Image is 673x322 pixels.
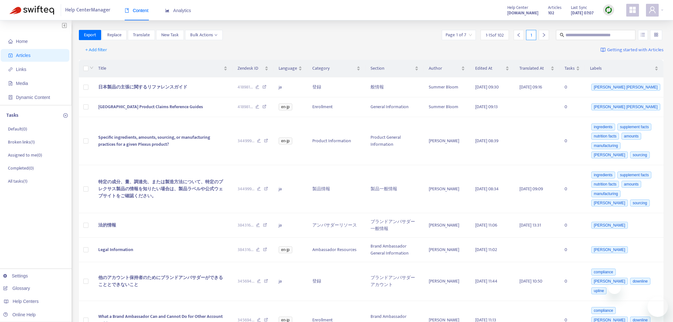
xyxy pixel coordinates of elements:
button: Bulk Actionsdown [185,30,223,40]
th: Category [307,60,365,77]
span: Translate [133,31,150,38]
th: Language [274,60,307,77]
a: Getting started with Articles [600,45,663,55]
td: ja [274,77,307,97]
td: [PERSON_NAME] [424,117,470,165]
span: ingredients [591,123,615,130]
span: 日本製品の主張に関するリファレンスガイド [98,83,187,91]
strong: [DATE] 07:07 [571,10,593,17]
span: Replace [107,31,121,38]
span: 345694 ... [238,278,254,285]
span: sourcing [630,199,649,206]
td: Summer Bloom [424,97,470,117]
td: [PERSON_NAME] [424,262,470,301]
th: Zendesk ID [232,60,274,77]
span: Section [371,65,413,72]
span: Labels [590,65,653,72]
span: Links [16,67,26,72]
th: Edited At [470,60,514,77]
td: 0 [559,117,585,165]
span: Getting started with Articles [607,46,663,54]
span: Export [84,31,96,38]
td: [PERSON_NAME] [424,165,470,213]
span: container [8,95,13,100]
span: link [8,67,13,72]
span: en-jp [279,103,292,110]
span: amounts [621,181,641,188]
td: 登録 [307,262,365,301]
span: manufacturing [591,190,621,197]
td: [PERSON_NAME] [424,213,470,238]
span: down [90,66,94,70]
span: account-book [8,53,13,58]
span: Analytics [165,8,191,13]
span: en-jp [279,246,292,253]
span: Translated At [519,65,550,72]
th: Section [365,60,424,77]
span: Last Sync [571,4,587,11]
th: Tasks [559,60,585,77]
span: [PERSON_NAME] [PERSON_NAME] [591,84,660,91]
td: 製品一般情報 [365,165,424,213]
span: Edited At [475,65,504,72]
td: Enrollment [307,97,365,117]
span: Articles [548,4,561,11]
span: ingredients [591,171,615,178]
td: 0 [559,262,585,301]
td: ブランドアンバサダーアカウント [365,262,424,301]
span: 特定の成分、量、調達先、または製造方法について、特定のプレクサス製品の情報を知りたい場合は、製品ラベルや公式ウェブサイトをご確認ください。 [98,178,223,199]
span: appstore [629,6,636,14]
span: search [560,33,564,37]
span: [DATE] 08:34 [475,185,499,192]
td: Brand Ambassador General Information [365,238,424,262]
span: Articles [16,53,31,58]
span: Help Center [507,4,528,11]
span: [DATE] 09:30 [475,83,499,91]
a: Glossary [3,286,30,291]
span: New Task [161,31,179,38]
span: Title [98,65,222,72]
button: Replace [102,30,127,40]
td: 0 [559,238,585,262]
p: Assigned to me ( 0 ) [8,152,42,158]
span: [PERSON_NAME] [591,278,628,285]
iframe: Button to launch messaging window [648,297,668,317]
iframe: Close message [608,281,621,294]
img: sync.dc5367851b00ba804db3.png [605,6,613,14]
span: Bulk Actions [190,31,218,38]
td: 0 [559,97,585,117]
div: 1 [526,30,536,40]
span: Help Centers [13,299,39,304]
a: [DOMAIN_NAME] [507,9,538,17]
span: 1 - 15 of 102 [486,32,504,38]
span: Language [279,65,297,72]
span: Legal Information [98,246,133,253]
span: en-jp [279,137,292,144]
span: [DATE] 09:13 [475,103,498,110]
th: Title [93,60,232,77]
span: amounts [621,133,641,140]
td: Ambassador Resources [307,238,365,262]
td: 0 [559,213,585,238]
span: [DATE] 11:02 [475,246,497,253]
span: [DATE] 09:09 [519,185,543,192]
span: Specific ingredients, amounts, sourcing, or manufacturing practices for a given Plexus product? [98,134,210,148]
span: Tasks [565,65,575,72]
td: Summer Bloom [424,77,470,97]
td: 0 [559,165,585,213]
span: 384316 ... [238,246,253,253]
span: [PERSON_NAME] [591,222,628,229]
td: 般情報 [365,77,424,97]
td: ブランドアンバサダー一般情報 [365,213,424,238]
strong: 102 [548,10,554,17]
th: Translated At [514,60,560,77]
span: down [214,33,218,37]
span: [PERSON_NAME] [PERSON_NAME] [591,103,660,110]
p: Broken links ( 1 ) [8,139,35,145]
span: Home [16,39,28,44]
span: [DATE] 10:50 [519,277,542,285]
span: 384316 ... [238,222,253,229]
span: [DATE] 13:31 [519,221,541,229]
button: + Add filter [80,45,112,55]
span: upline [591,287,607,294]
